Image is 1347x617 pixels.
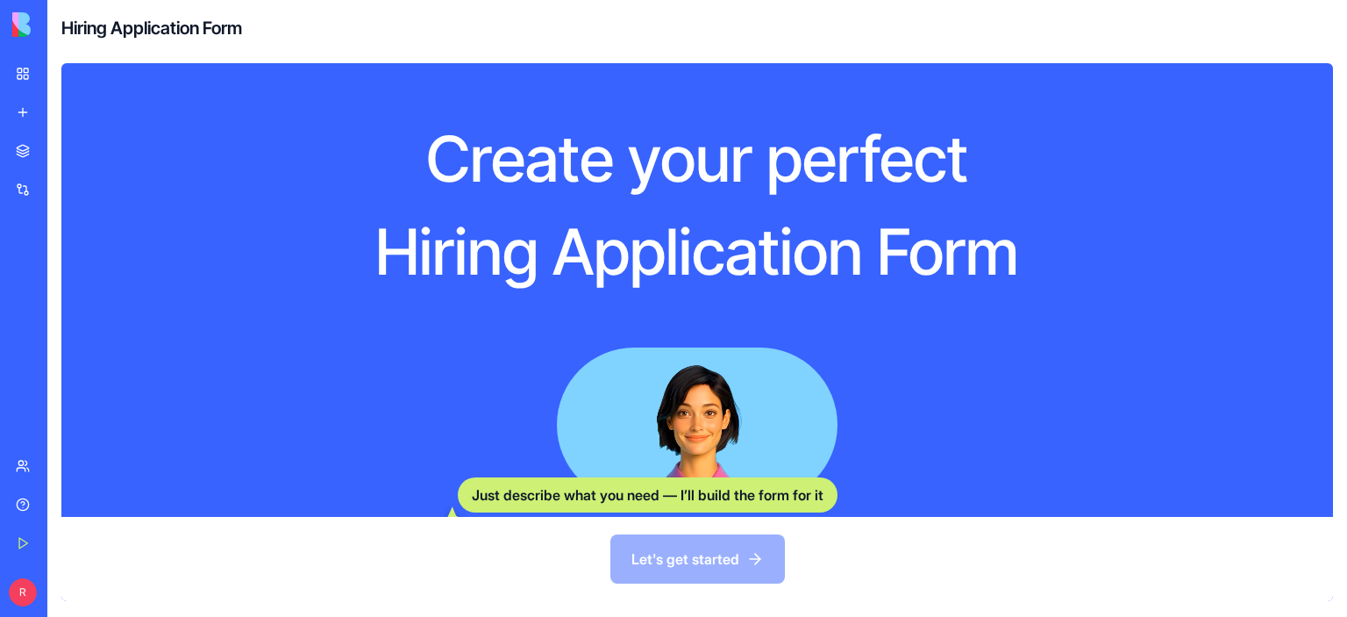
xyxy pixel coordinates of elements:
img: logo [12,12,121,37]
div: Just describe what you need — I’ll build the form for it [458,477,837,513]
h1: Create your perfect [304,119,1090,198]
h4: Hiring Application Form [61,16,242,40]
h1: Hiring Application Form [304,212,1090,291]
span: R [9,578,37,606]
